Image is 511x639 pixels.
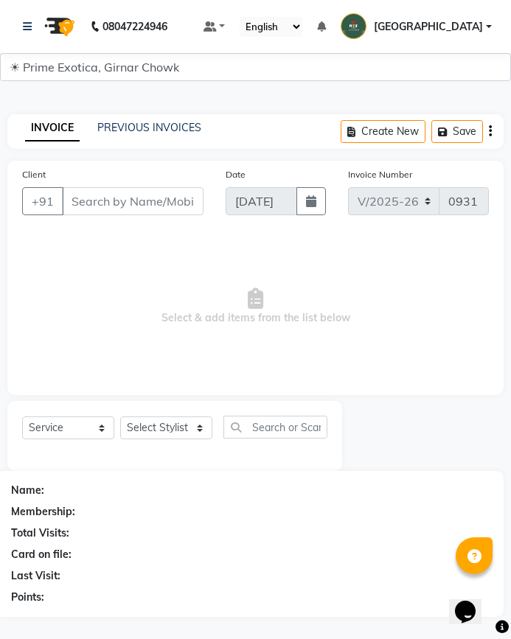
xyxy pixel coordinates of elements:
label: Client [22,168,46,181]
button: Save [431,120,483,143]
button: Create New [341,120,425,143]
div: Membership: [11,504,75,520]
button: +91 [22,187,63,215]
input: Search or Scan [223,416,327,439]
label: Invoice Number [348,168,412,181]
img: logo [38,6,79,47]
span: Select & add items from the list below [22,233,489,380]
a: PREVIOUS INVOICES [97,121,201,134]
div: Total Visits: [11,525,69,541]
label: Date [226,168,246,181]
div: Points: [11,590,44,605]
img: Chandrapur [341,13,366,39]
b: 08047224946 [102,6,167,47]
input: Search by Name/Mobile/Email/Code [62,187,204,215]
span: [GEOGRAPHIC_DATA] [374,19,483,35]
div: Name: [11,483,44,498]
div: Card on file: [11,547,72,562]
a: INVOICE [25,115,80,142]
iframe: chat widget [449,580,496,624]
div: Last Visit: [11,568,60,584]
